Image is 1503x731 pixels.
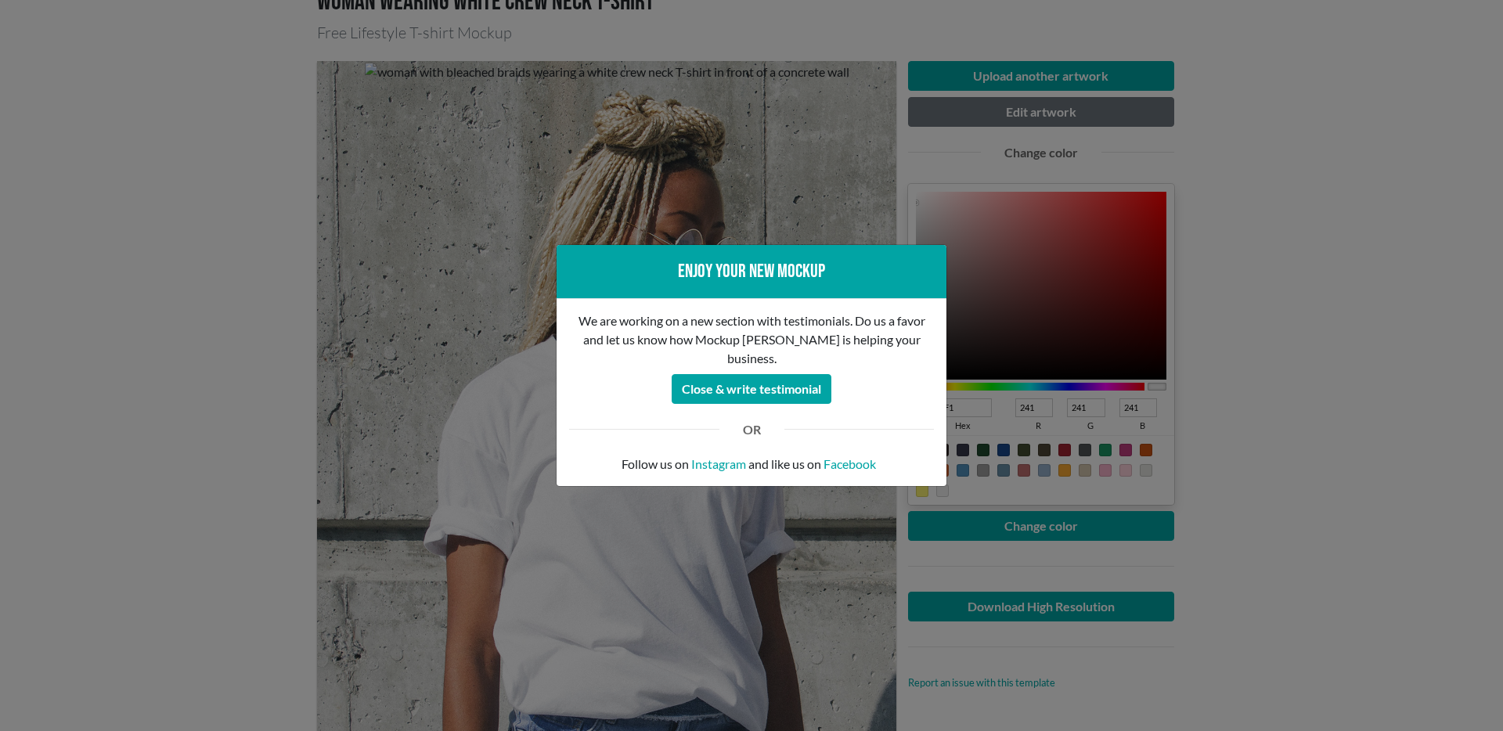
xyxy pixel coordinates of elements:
a: Close & write testimonial [672,376,831,391]
div: Enjoy your new mockup [569,257,934,286]
p: We are working on a new section with testimonials. Do us a favor and let us know how Mockup [PERS... [569,311,934,368]
p: Follow us on and like us on [569,455,934,474]
button: Close & write testimonial [672,374,831,404]
a: Facebook [824,455,876,474]
a: Instagram [691,455,746,474]
div: OR [731,420,773,439]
